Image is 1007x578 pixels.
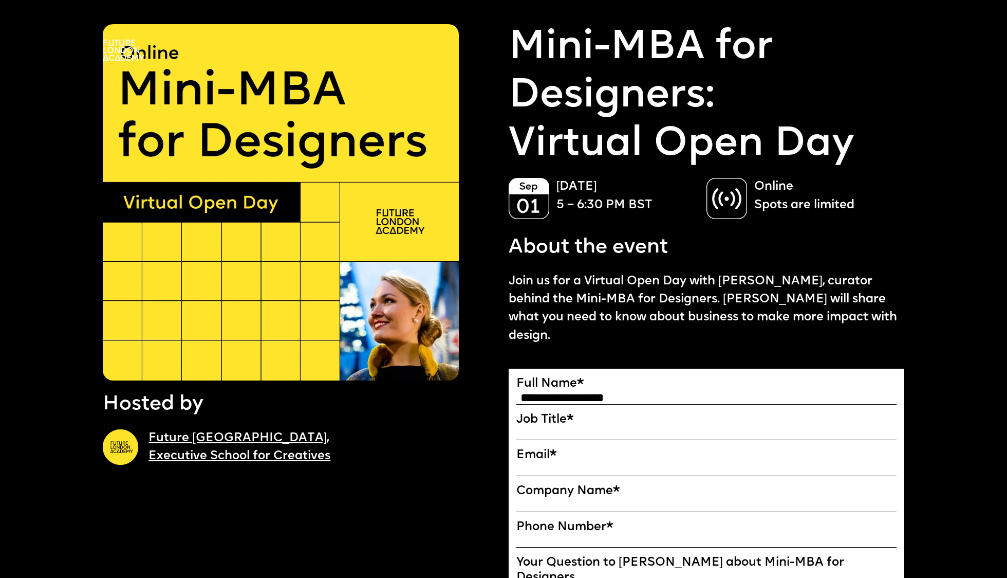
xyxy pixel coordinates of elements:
p: Join us for a Virtual Open Day with [PERSON_NAME], curator behind the Mini-MBA for Designers. [PE... [509,273,904,345]
img: A yellow circle with Future London Academy logo [103,429,138,465]
p: Hosted by [103,391,203,419]
p: About the event [509,234,668,262]
p: Virtual Open Day [509,24,904,169]
p: Online Spots are limited [754,178,854,214]
a: Future [GEOGRAPHIC_DATA],Executive School for Creatives [148,432,330,462]
label: Phone Number [516,520,897,534]
label: Company Name [516,484,897,498]
label: Email [516,448,897,462]
label: Job Title [516,412,897,427]
label: Full Name [516,376,897,391]
p: [DATE] 5 – 6:30 PM BST [556,178,652,214]
img: A yellow square saying "Online, Mini-MBA for Designers" Virtual Open Day with the photo of curato... [103,24,459,381]
a: Mini-MBA for Designers: [509,24,904,121]
img: A logo saying in 3 lines: Future London Academy [103,40,144,61]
